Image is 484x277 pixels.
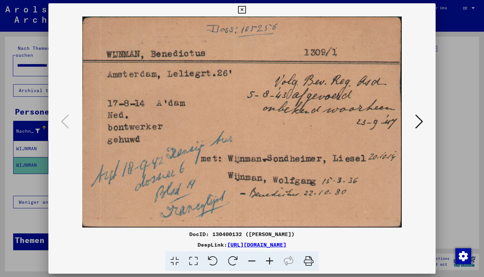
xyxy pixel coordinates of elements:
div: DeepLink: [48,241,436,249]
div: DocID: 130400132 ([PERSON_NAME]) [48,230,436,238]
img: Zustimmung ändern [455,248,471,264]
div: Zustimmung ändern [455,248,471,264]
a: [URL][DOMAIN_NAME] [227,241,286,248]
img: 001.jpg [71,17,413,227]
